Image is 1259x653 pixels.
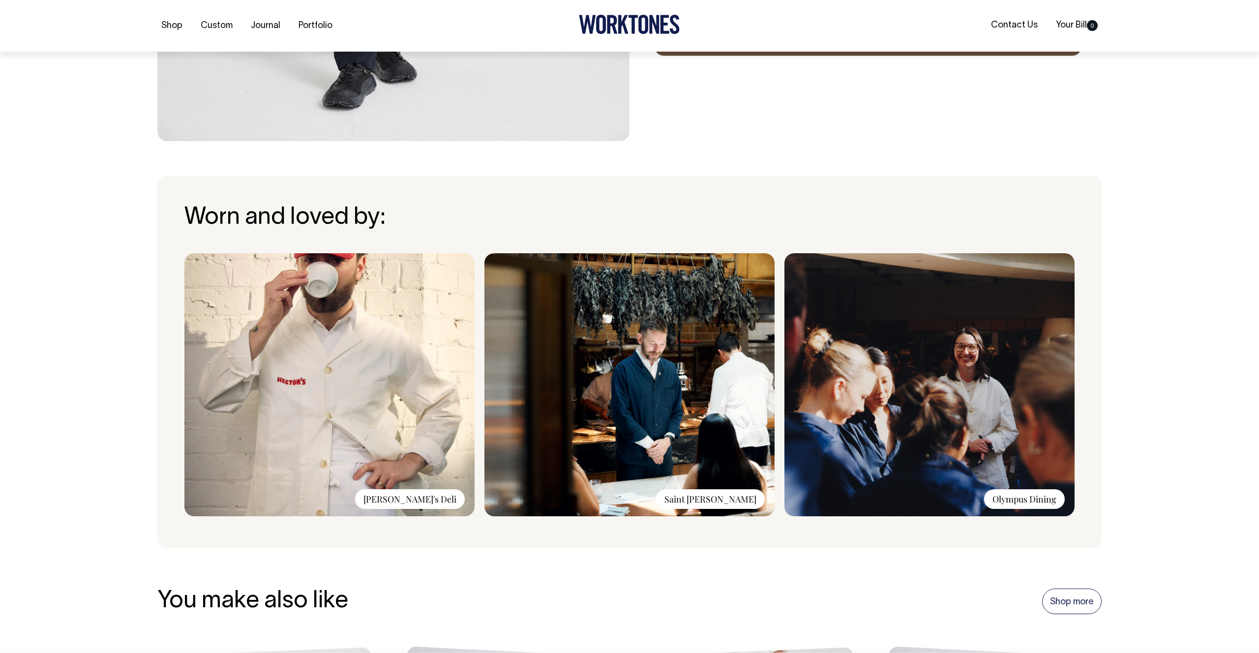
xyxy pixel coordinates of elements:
a: Contact Us [987,17,1042,33]
img: Hectors-Deli-2.jpg [184,253,475,516]
a: Your Bill0 [1052,17,1102,33]
a: Portfolio [295,18,336,34]
a: Shop [157,18,186,34]
h3: You make also like [157,589,348,615]
a: Shop more [1042,589,1102,614]
a: Custom [197,18,237,34]
img: Saint_Peter_-_Worn_Loved_By.png [484,253,775,516]
div: Saint [PERSON_NAME] [656,489,765,509]
span: 0 [1087,20,1098,31]
img: Olympus_-_Worn__Loved_By.png [784,253,1075,516]
a: Journal [247,18,284,34]
h3: Worn and loved by: [184,205,1075,231]
div: [PERSON_NAME]'s Deli [355,489,465,509]
div: Olympus Dining [984,489,1065,509]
